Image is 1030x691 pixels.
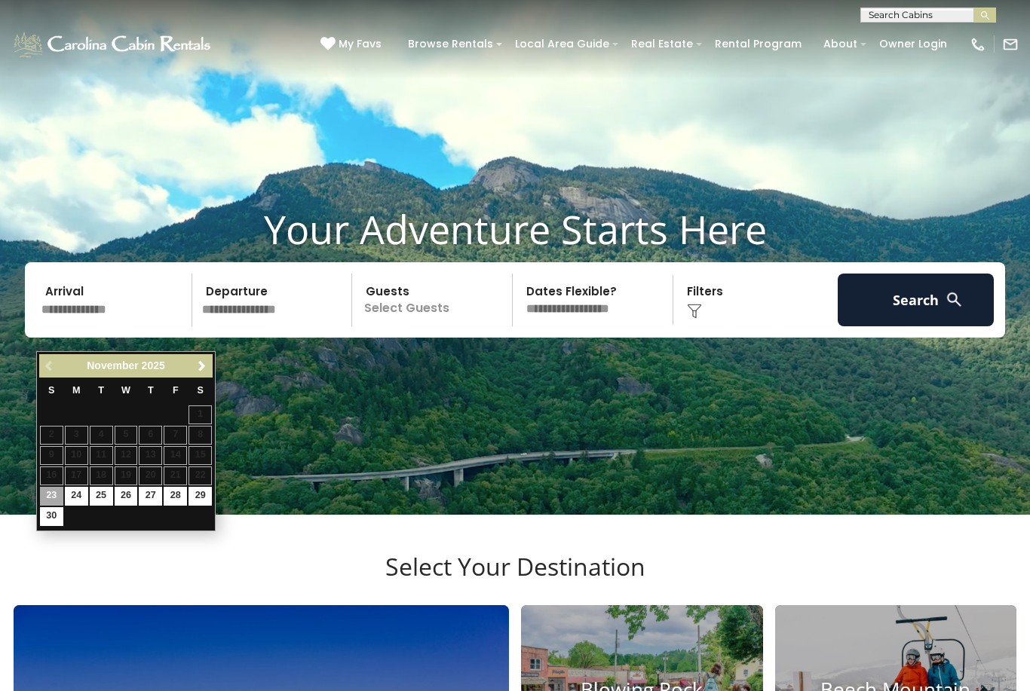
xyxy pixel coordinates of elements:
[189,487,212,506] a: 29
[198,385,204,396] span: Saturday
[40,487,63,506] a: 23
[687,304,702,319] img: filter--v1.png
[970,36,986,53] img: phone-regular-white.png
[357,274,512,326] p: Select Guests
[196,360,208,372] span: Next
[1002,36,1019,53] img: mail-regular-white.png
[339,36,382,52] span: My Favs
[320,36,385,53] a: My Favs
[192,356,211,375] a: Next
[838,274,994,326] button: Search
[816,32,865,56] a: About
[707,32,809,56] a: Rental Program
[11,206,1019,252] h1: Your Adventure Starts Here
[121,385,130,396] span: Wednesday
[11,29,215,60] img: White-1-1-2.png
[40,507,63,526] a: 30
[48,385,54,396] span: Sunday
[65,487,88,506] a: 24
[139,487,162,506] a: 27
[90,487,113,506] a: 25
[98,385,104,396] span: Tuesday
[72,385,81,396] span: Monday
[872,32,955,56] a: Owner Login
[11,552,1019,605] h3: Select Your Destination
[507,32,617,56] a: Local Area Guide
[945,290,964,309] img: search-regular-white.png
[624,32,700,56] a: Real Estate
[142,359,165,371] span: 2025
[87,359,138,371] span: November
[173,385,179,396] span: Friday
[115,487,138,506] a: 26
[400,32,501,56] a: Browse Rentals
[164,487,187,506] a: 28
[148,385,154,396] span: Thursday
